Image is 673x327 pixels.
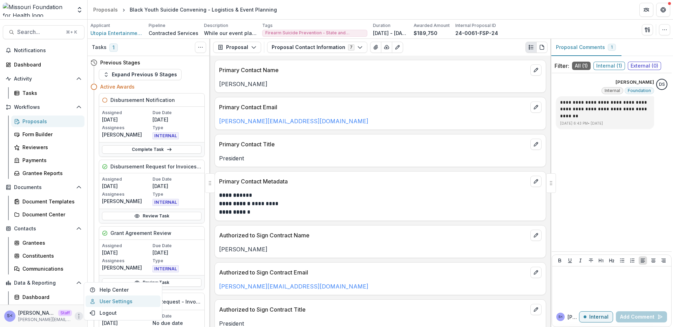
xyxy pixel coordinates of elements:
[99,69,182,80] button: Expand Previous 9 Stages
[556,256,564,265] button: Bold
[75,3,84,17] button: Open entity switcher
[124,298,202,305] h5: Disbursement Request - Invoices
[152,182,202,190] p: [DATE]
[579,311,613,322] button: Internal
[152,199,179,206] span: INTERNAL
[102,145,202,154] a: Complete Task
[525,42,537,53] button: Plaintext view
[22,198,79,205] div: Document Templates
[414,22,450,29] p: Awarded Amount
[373,22,390,29] p: Duration
[14,61,79,68] div: Dashboard
[102,264,151,271] p: [PERSON_NAME]
[567,313,579,321] p: [PERSON_NAME] <
[455,29,498,37] p: 24-0061-FSP-24
[22,252,79,259] div: Constituents
[530,230,542,241] button: edit
[607,256,616,265] button: Heading 2
[530,304,542,315] button: edit
[149,29,198,37] p: Contracted Services
[64,28,79,36] div: ⌘ + K
[213,42,261,53] button: Proposal
[219,231,528,239] p: Authorized to Sign Contract Name
[11,250,84,262] a: Constituents
[219,118,368,125] a: [PERSON_NAME][EMAIL_ADDRESS][DOMAIN_NAME]
[22,211,79,218] div: Document Center
[14,185,73,190] span: Documents
[102,131,151,138] p: [PERSON_NAME]
[22,239,79,246] div: Grantees
[102,182,151,190] p: [DATE]
[75,312,83,320] button: More
[219,140,528,148] p: Primary Contact Title
[22,144,79,151] div: Reviewers
[22,118,79,125] div: Proposals
[3,277,84,288] button: Open Data & Reporting
[152,176,202,182] p: Due Date
[110,163,202,170] h5: Disbursement Request for Invoices #1
[616,311,667,322] button: Add Comment
[100,59,140,66] h4: Previous Stages
[204,29,257,37] p: While our event planning fee excludes payments to any subcontractors (including decor, entertaine...
[102,125,151,131] p: Assignees
[11,196,84,207] a: Document Templates
[14,280,73,286] span: Data & Reporting
[90,29,143,37] a: Utopia Entertainment, LLC
[219,80,542,88] p: [PERSON_NAME]
[628,88,651,93] span: Foundation
[152,110,202,116] p: Due Date
[102,191,151,197] p: Assignees
[3,73,84,84] button: Open Activity
[265,30,364,35] span: Firearm Suicide Prevention - State and Regional Efforts
[219,177,528,186] p: Primary Contact Metadata
[152,243,202,249] p: Due Date
[597,256,605,265] button: Heading 1
[639,3,653,17] button: Partners
[616,79,654,86] p: [PERSON_NAME]
[102,243,151,249] p: Assigned
[22,156,79,164] div: Payments
[262,22,273,29] p: Tags
[14,226,73,232] span: Contacts
[11,291,84,303] a: Dashboard
[11,154,84,166] a: Payments
[628,256,637,265] button: Ordered List
[536,42,548,53] button: PDF view
[102,212,202,220] a: Review Task
[102,176,151,182] p: Assigned
[18,316,72,323] p: [PERSON_NAME][EMAIL_ADDRESS][DOMAIN_NAME]
[11,304,84,316] a: Advanced Analytics
[3,25,84,39] button: Search...
[558,315,563,319] div: Sammy <sammy@trytemelio.com>
[555,62,569,70] p: Filter:
[219,268,528,277] p: Authorized to Sign Contract Email
[152,249,202,256] p: [DATE]
[102,258,151,264] p: Assignees
[14,48,82,54] span: Notifications
[530,64,542,76] button: edit
[152,132,179,139] span: INTERNAL
[102,110,151,116] p: Assigned
[267,42,367,53] button: Proposal Contact Information7
[219,154,542,162] p: President
[530,176,542,187] button: edit
[90,5,121,15] a: Proposals
[3,45,84,56] button: Notifications
[11,87,84,99] a: Tasks
[219,103,528,111] p: Primary Contact Email
[3,59,84,70] a: Dashboard
[102,197,151,205] p: [PERSON_NAME]
[11,141,84,153] a: Reviewers
[373,29,408,37] p: [DATE] - [DATE]
[102,278,202,287] a: Review Task
[204,22,228,29] p: Description
[22,265,79,272] div: Communications
[659,82,665,87] div: Deena Lauver Scotti
[455,22,496,29] p: Internal Proposal ID
[550,39,621,56] button: Proposal Comments
[14,104,73,110] span: Workflows
[58,310,72,316] p: Staff
[22,293,79,301] div: Dashboard
[659,256,668,265] button: Align Right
